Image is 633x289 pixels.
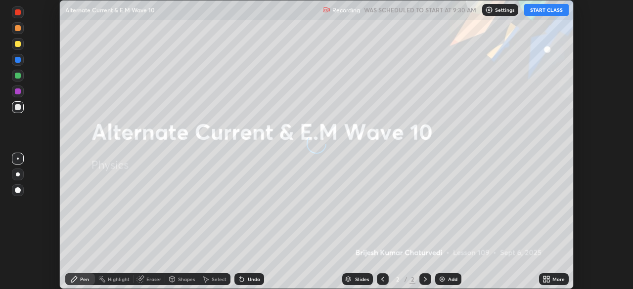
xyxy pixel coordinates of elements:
div: Highlight [108,277,130,282]
div: Eraser [146,277,161,282]
img: recording.375f2c34.svg [322,6,330,14]
div: Undo [248,277,260,282]
img: add-slide-button [438,275,446,283]
div: Add [448,277,457,282]
div: 2 [409,275,415,284]
p: Recording [332,6,360,14]
div: Shapes [178,277,195,282]
h5: WAS SCHEDULED TO START AT 9:30 AM [364,5,476,14]
div: Select [212,277,226,282]
p: Settings [495,7,514,12]
div: 2 [393,276,403,282]
div: / [405,276,407,282]
p: Alternate Current & E.M Wave 10 [65,6,155,14]
div: Pen [80,277,89,282]
div: More [552,277,565,282]
div: Slides [355,277,369,282]
button: START CLASS [524,4,569,16]
img: class-settings-icons [485,6,493,14]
